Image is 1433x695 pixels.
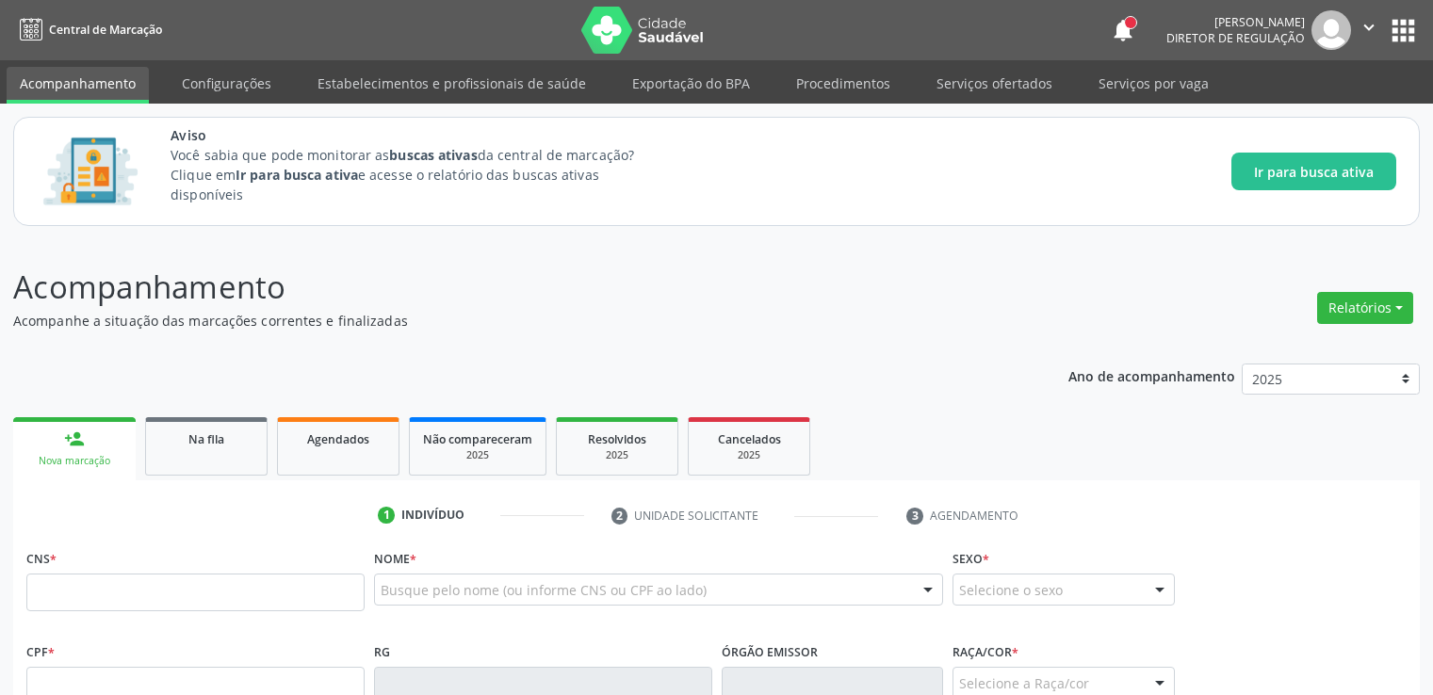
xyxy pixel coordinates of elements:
a: Configurações [169,67,285,100]
label: RG [374,638,390,667]
button: Relatórios [1317,292,1413,324]
span: Diretor de regulação [1166,30,1305,46]
span: Na fila [188,431,224,447]
div: [PERSON_NAME] [1166,14,1305,30]
button:  [1351,10,1387,50]
a: Serviços por vaga [1085,67,1222,100]
a: Serviços ofertados [923,67,1066,100]
div: 1 [378,507,395,524]
p: Acompanhe a situação das marcações correntes e finalizadas [13,311,998,331]
span: Não compareceram [423,431,532,447]
i:  [1359,17,1379,38]
img: Imagem de CalloutCard [37,129,144,214]
a: Central de Marcação [13,14,162,45]
strong: Ir para busca ativa [236,166,358,184]
span: Ir para busca ativa [1254,162,1374,182]
button: notifications [1110,17,1136,43]
label: Sexo [953,544,989,574]
div: 2025 [570,448,664,462]
span: Central de Marcação [49,22,162,38]
span: Cancelados [718,431,781,447]
strong: buscas ativas [389,146,477,164]
label: Raça/cor [953,638,1018,667]
div: Indivíduo [401,507,464,524]
label: Órgão emissor [722,638,818,667]
p: Ano de acompanhamento [1068,364,1235,387]
div: Nova marcação [26,454,122,468]
span: Resolvidos [588,431,646,447]
a: Exportação do BPA [619,67,763,100]
a: Procedimentos [783,67,904,100]
img: img [1311,10,1351,50]
label: CNS [26,544,57,574]
span: Selecione o sexo [959,580,1063,600]
p: Você sabia que pode monitorar as da central de marcação? Clique em e acesse o relatório das busca... [171,145,669,204]
p: Acompanhamento [13,264,998,311]
span: Agendados [307,431,369,447]
label: Nome [374,544,416,574]
a: Acompanhamento [7,67,149,104]
button: apps [1387,14,1420,47]
div: person_add [64,428,85,449]
span: Aviso [171,125,669,145]
a: Estabelecimentos e profissionais de saúde [304,67,599,100]
span: Busque pelo nome (ou informe CNS ou CPF ao lado) [381,580,707,600]
div: 2025 [702,448,796,462]
div: 2025 [423,448,532,462]
button: Ir para busca ativa [1231,153,1396,190]
span: Selecione a Raça/cor [959,673,1089,693]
